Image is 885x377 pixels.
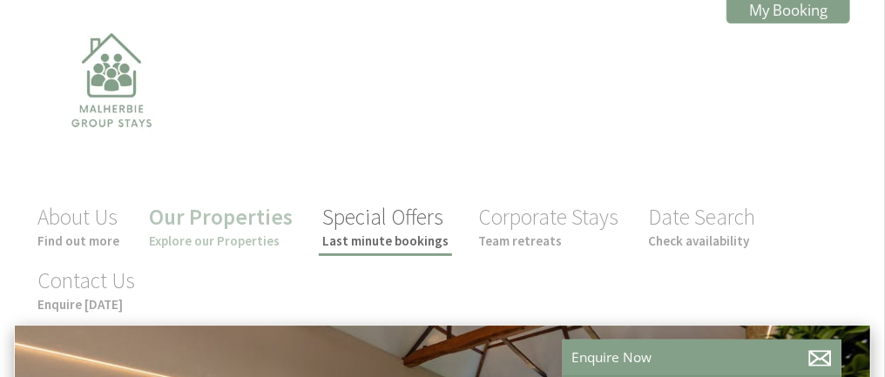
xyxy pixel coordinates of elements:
[24,22,199,196] img: Malherbie Group Stays
[648,232,755,249] small: Check availability
[37,296,135,313] small: Enquire [DATE]
[648,203,755,249] a: Date SearchCheck availability
[571,348,833,367] p: Enquire Now
[37,203,119,249] a: About UsFind out more
[478,232,618,249] small: Team retreats
[322,232,449,249] small: Last minute bookings
[37,232,119,249] small: Find out more
[149,203,293,249] a: Our PropertiesExplore our Properties
[149,232,293,249] small: Explore our Properties
[478,203,618,249] a: Corporate StaysTeam retreats
[322,203,449,249] a: Special OffersLast minute bookings
[37,266,135,313] a: Contact UsEnquire [DATE]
